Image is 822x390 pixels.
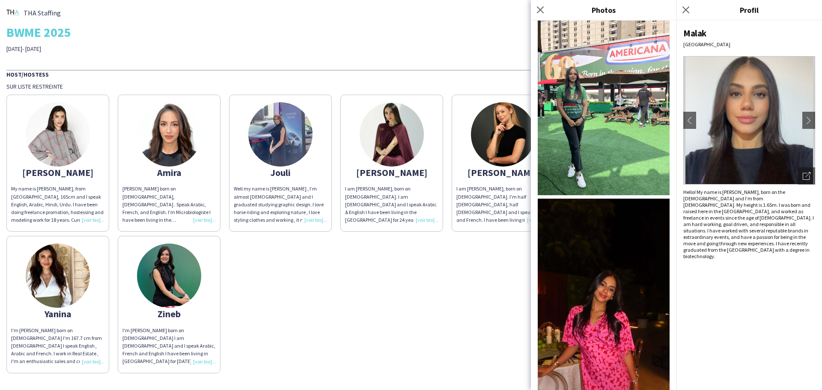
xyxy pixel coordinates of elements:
[122,327,216,366] div: I'm [PERSON_NAME] born on [DEMOGRAPHIC_DATA] I am [DEMOGRAPHIC_DATA] and I speak Arabic, French a...
[122,310,216,318] div: Zineb
[24,9,61,17] span: THA Staffing
[6,6,19,19] img: thumb-8991f33d-b3b1-42d0-a209-b68b9a839270.png
[11,169,104,176] div: [PERSON_NAME]
[456,185,550,224] div: I am [PERSON_NAME], born on [DEMOGRAPHIC_DATA]. I'm half [DEMOGRAPHIC_DATA], half [DEMOGRAPHIC_DA...
[234,185,327,224] div: Well my name is [PERSON_NAME] , I’m almost [DEMOGRAPHIC_DATA] and I graduated studying graphic de...
[6,83,816,90] div: Sur liste restreinte
[248,102,313,167] img: thumb-a9472056-8177-4137-b50a-7c72c3403caf.jpg
[345,169,438,176] div: [PERSON_NAME]
[360,102,424,167] img: thumb-1667231339635fee6b95e01.jpeg
[26,244,90,308] img: thumb-652e711b4454b.jpeg
[137,244,201,308] img: thumb-8fa862a2-4ba6-4d8c-b812-4ab7bb08ac6d.jpg
[122,185,216,224] div: [PERSON_NAME] born on [DEMOGRAPHIC_DATA], [DEMOGRAPHIC_DATA] . Speak Arabic, French, and English....
[6,45,290,53] div: [DATE]- [DATE]
[11,310,104,318] div: Yanina
[6,70,816,78] div: Host/Hostess
[683,41,815,48] div: [GEOGRAPHIC_DATA]
[683,56,815,185] img: Avatar ou photo de l'équipe
[234,169,327,176] div: Jouli
[683,189,815,259] div: Hello! My name is [PERSON_NAME], born on the [DEMOGRAPHIC_DATA] and I’m from [DEMOGRAPHIC_DATA]. ...
[538,19,670,195] img: Photo de l'équipe 919165
[471,102,535,167] img: thumb-68187b06abcff.jpg
[122,169,216,176] div: Amira
[456,169,550,176] div: [PERSON_NAME]
[6,26,816,39] div: BWME 2025
[683,27,815,39] div: Malak
[137,102,201,167] img: thumb-6582a0cdb5742.jpeg
[26,102,90,167] img: thumb-65aa2df93c2ff.jpeg
[345,185,438,231] span: I am [PERSON_NAME], born on [DEMOGRAPHIC_DATA]. I am [DEMOGRAPHIC_DATA] and I speak Arabic & Engl...
[11,185,104,224] div: My name is [PERSON_NAME], from [GEOGRAPHIC_DATA], 165cm and I speak English, Arabic, Hindi, Urdu....
[531,4,676,15] h3: Photos
[798,167,815,185] div: Ouvrir les photos pop-in
[676,4,822,15] h3: Profil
